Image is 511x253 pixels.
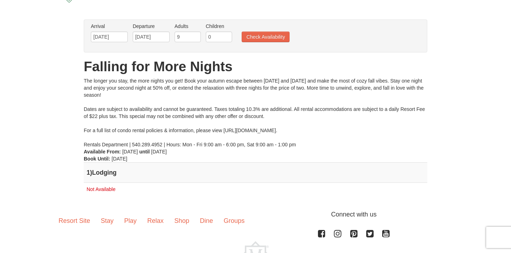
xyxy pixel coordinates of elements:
span: ) [90,169,92,176]
a: Relax [142,210,169,232]
a: Dine [194,210,218,232]
label: Departure [133,23,170,30]
h4: 1 Lodging [87,169,424,176]
strong: until [139,149,150,154]
span: [DATE] [112,156,127,162]
strong: Book Until: [84,156,110,162]
span: [DATE] [151,149,167,154]
a: Shop [169,210,194,232]
a: Groups [218,210,250,232]
label: Adults [175,23,201,30]
span: [DATE] [122,149,138,154]
h1: Falling for More Nights [84,60,427,74]
p: Connect with us [53,210,458,219]
label: Children [206,23,232,30]
label: Arrival [91,23,128,30]
div: The longer you stay, the more nights you get! Book your autumn escape between [DATE] and [DATE] a... [84,77,427,148]
a: Stay [95,210,119,232]
a: Play [119,210,142,232]
button: Check Availability [242,32,290,42]
strong: Available From: [84,149,121,154]
a: Resort Site [53,210,95,232]
span: Not Available [87,186,115,192]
